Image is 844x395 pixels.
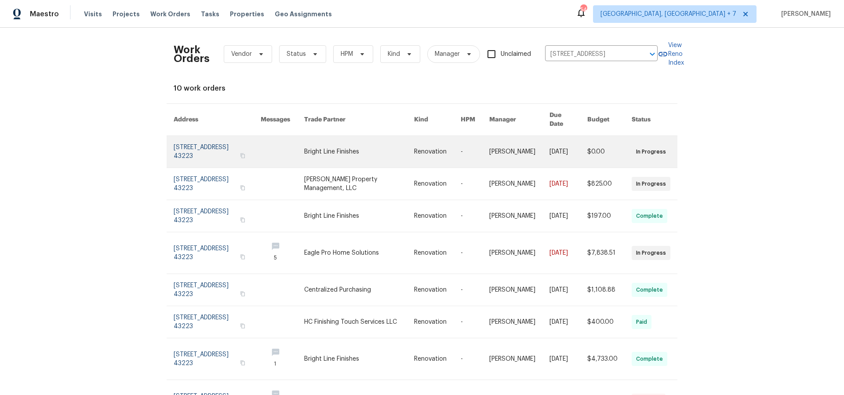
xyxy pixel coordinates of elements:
[482,338,542,380] td: [PERSON_NAME]
[482,200,542,232] td: [PERSON_NAME]
[239,216,247,224] button: Copy Address
[287,50,306,59] span: Status
[454,232,482,274] td: -
[542,104,580,136] th: Due Date
[482,232,542,274] td: [PERSON_NAME]
[230,10,264,18] span: Properties
[482,274,542,306] td: [PERSON_NAME]
[482,168,542,200] td: [PERSON_NAME]
[239,184,247,192] button: Copy Address
[388,50,400,59] span: Kind
[275,10,332,18] span: Geo Assignments
[297,232,407,274] td: Eagle Pro Home Solutions
[454,136,482,168] td: -
[454,104,482,136] th: HPM
[341,50,353,59] span: HPM
[482,104,542,136] th: Manager
[454,338,482,380] td: -
[239,253,247,261] button: Copy Address
[407,338,454,380] td: Renovation
[454,306,482,338] td: -
[254,104,297,136] th: Messages
[407,274,454,306] td: Renovation
[658,41,684,67] a: View Reno Index
[84,10,102,18] span: Visits
[239,322,247,330] button: Copy Address
[297,136,407,168] td: Bright Line Finishes
[407,104,454,136] th: Kind
[625,104,677,136] th: Status
[297,168,407,200] td: [PERSON_NAME] Property Management, LLC
[297,274,407,306] td: Centralized Purchasing
[407,200,454,232] td: Renovation
[407,168,454,200] td: Renovation
[454,274,482,306] td: -
[174,84,670,93] div: 10 work orders
[407,232,454,274] td: Renovation
[113,10,140,18] span: Projects
[482,136,542,168] td: [PERSON_NAME]
[201,11,219,17] span: Tasks
[150,10,190,18] span: Work Orders
[407,306,454,338] td: Renovation
[30,10,59,18] span: Maestro
[239,290,247,298] button: Copy Address
[407,136,454,168] td: Renovation
[174,45,210,63] h2: Work Orders
[231,50,252,59] span: Vendor
[167,104,254,136] th: Address
[297,104,407,136] th: Trade Partner
[580,104,625,136] th: Budget
[778,10,831,18] span: [PERSON_NAME]
[646,48,658,60] button: Open
[297,338,407,380] td: Bright Line Finishes
[297,306,407,338] td: HC Finishing Touch Services LLC
[435,50,460,59] span: Manager
[482,306,542,338] td: [PERSON_NAME]
[454,200,482,232] td: -
[297,200,407,232] td: Bright Line Finishes
[501,50,531,59] span: Unclaimed
[600,10,736,18] span: [GEOGRAPHIC_DATA], [GEOGRAPHIC_DATA] + 7
[545,48,633,61] input: Enter in an address
[454,168,482,200] td: -
[580,5,586,14] div: 54
[239,359,247,367] button: Copy Address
